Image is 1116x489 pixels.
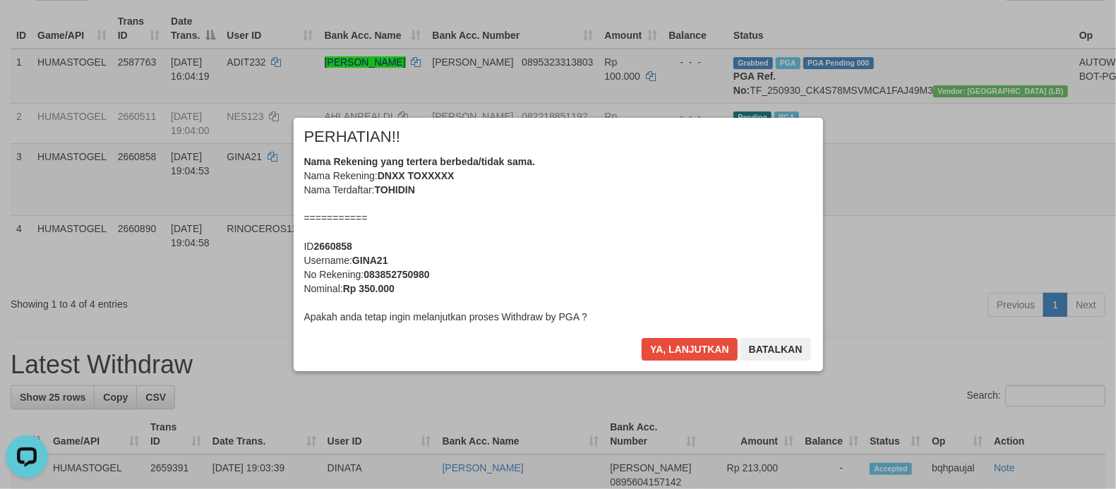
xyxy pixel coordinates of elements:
b: GINA21 [352,255,388,266]
span: PERHATIAN!! [304,130,401,144]
b: DNXX TOXXXXX [378,170,455,181]
b: Rp 350.000 [343,283,395,294]
b: TOHIDIN [375,184,415,195]
div: Nama Rekening: Nama Terdaftar: =========== ID Username: No Rekening: Nominal: Apakah anda tetap i... [304,155,812,324]
b: Nama Rekening yang tertera berbeda/tidak sama. [304,156,536,167]
b: 083852750980 [364,269,429,280]
button: Open LiveChat chat widget [6,6,48,48]
b: 2660858 [314,241,353,252]
button: Ya, lanjutkan [642,338,738,361]
button: Batalkan [740,338,811,361]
